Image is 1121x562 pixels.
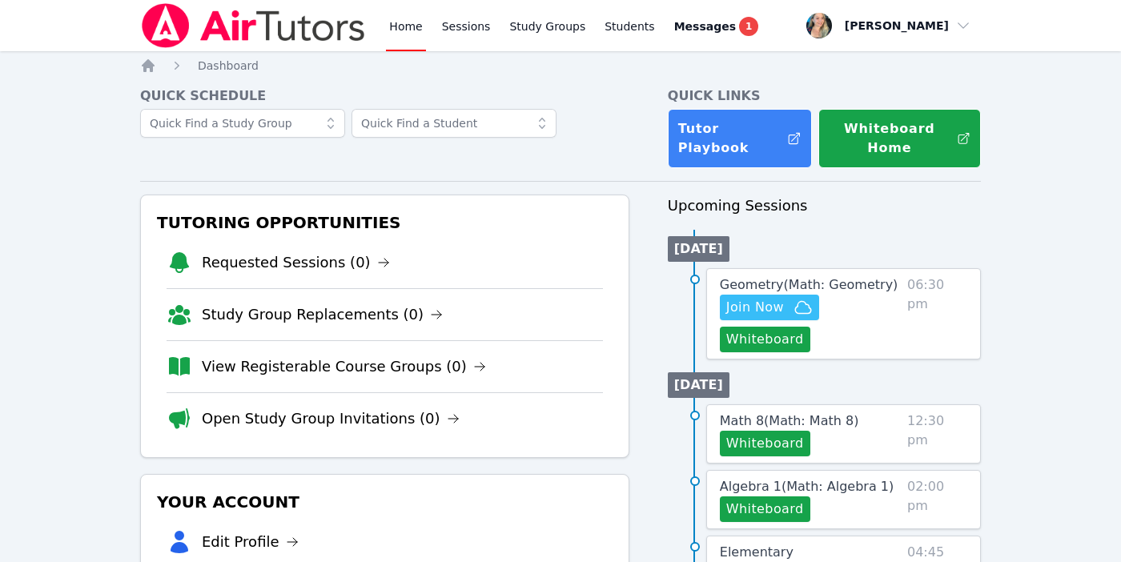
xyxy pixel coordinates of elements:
input: Quick Find a Student [352,109,556,138]
button: Whiteboard [720,327,810,352]
span: Join Now [726,298,784,317]
h4: Quick Schedule [140,86,629,106]
a: Edit Profile [202,531,299,553]
span: 06:30 pm [907,275,967,352]
a: Requested Sessions (0) [202,251,390,274]
span: Math 8 ( Math: Math 8 ) [720,413,859,428]
a: Tutor Playbook [668,109,812,168]
button: Join Now [720,295,819,320]
h3: Tutoring Opportunities [154,208,616,237]
h3: Upcoming Sessions [668,195,981,217]
span: 1 [739,17,758,36]
nav: Breadcrumb [140,58,981,74]
button: Whiteboard Home [818,109,981,168]
li: [DATE] [668,236,729,262]
span: 12:30 pm [907,411,967,456]
input: Quick Find a Study Group [140,109,345,138]
span: Algebra 1 ( Math: Algebra 1 ) [720,479,894,494]
a: Study Group Replacements (0) [202,303,443,326]
img: Air Tutors [140,3,367,48]
span: 02:00 pm [907,477,967,522]
h3: Your Account [154,488,616,516]
a: Math 8(Math: Math 8) [720,411,859,431]
h4: Quick Links [668,86,981,106]
li: [DATE] [668,372,729,398]
span: Dashboard [198,59,259,72]
a: Dashboard [198,58,259,74]
span: Messages [674,18,736,34]
button: Whiteboard [720,496,810,522]
a: Geometry(Math: Geometry) [720,275,898,295]
span: Geometry ( Math: Geometry ) [720,277,898,292]
a: View Registerable Course Groups (0) [202,355,486,378]
a: Algebra 1(Math: Algebra 1) [720,477,894,496]
button: Whiteboard [720,431,810,456]
a: Open Study Group Invitations (0) [202,407,460,430]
